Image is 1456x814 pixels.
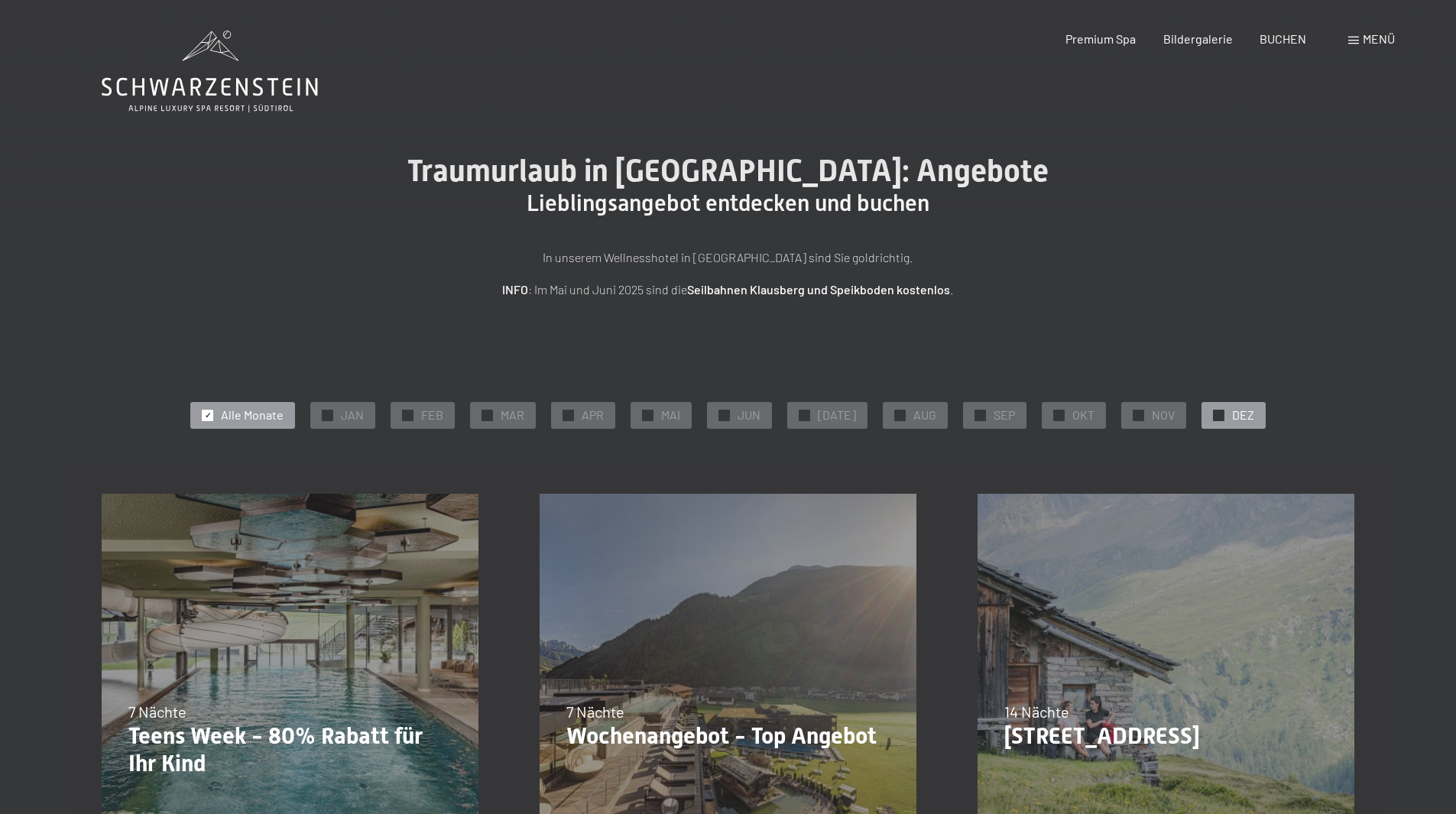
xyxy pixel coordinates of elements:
[1072,407,1094,423] span: OKT
[346,248,1111,268] p: In unserem Wellnesshotel in [GEOGRAPHIC_DATA] sind Sie goldrichtig.
[645,410,651,420] span: ✓
[1163,31,1233,46] a: Bildergalerie
[1152,407,1175,423] span: NOV
[205,410,211,420] span: ✓
[566,702,624,721] span: 7 Nächte
[1260,31,1306,46] a: BUCHEN
[501,407,524,423] span: MAR
[566,410,572,420] span: ✓
[1004,722,1328,750] p: [STREET_ADDRESS]
[1065,31,1136,46] a: Premium Spa
[913,407,936,423] span: AUG
[897,410,903,420] span: ✓
[738,407,760,423] span: JUN
[346,280,1111,300] p: : Im Mai und Juni 2025 sind die .
[1004,702,1069,721] span: 14 Nächte
[1363,31,1395,46] span: Menü
[687,282,950,297] strong: Seilbahnen Klausberg und Speikboden kostenlos
[661,407,680,423] span: MAI
[128,702,186,721] span: 7 Nächte
[818,407,856,423] span: [DATE]
[1056,410,1062,420] span: ✓
[325,410,331,420] span: ✓
[502,282,528,297] strong: INFO
[1216,410,1222,420] span: ✓
[128,722,452,777] p: Teens Week - 80% Rabatt für Ihr Kind
[421,407,443,423] span: FEB
[341,407,364,423] span: JAN
[566,722,890,750] p: Wochenangebot - Top Angebot
[485,410,491,420] span: ✓
[1232,407,1254,423] span: DEZ
[1136,410,1142,420] span: ✓
[405,410,411,420] span: ✓
[527,190,929,216] span: Lieblingsangebot entdecken und buchen
[582,407,604,423] span: APR
[407,153,1049,189] span: Traumurlaub in [GEOGRAPHIC_DATA]: Angebote
[978,410,984,420] span: ✓
[802,410,808,420] span: ✓
[722,410,728,420] span: ✓
[221,407,284,423] span: Alle Monate
[994,407,1015,423] span: SEP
